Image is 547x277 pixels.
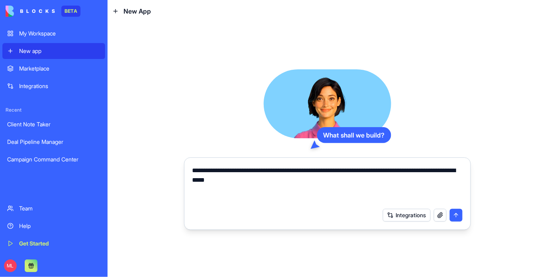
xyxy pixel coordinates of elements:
[19,29,100,37] div: My Workspace
[19,204,100,212] div: Team
[61,6,80,17] div: BETA
[2,78,105,94] a: Integrations
[2,134,105,150] a: Deal Pipeline Manager
[124,6,151,16] span: New App
[7,155,100,163] div: Campaign Command Center
[2,200,105,216] a: Team
[2,151,105,167] a: Campaign Command Center
[7,138,100,146] div: Deal Pipeline Manager
[6,6,80,17] a: BETA
[19,82,100,90] div: Integrations
[2,116,105,132] a: Client Note Taker
[19,65,100,73] div: Marketplace
[2,43,105,59] a: New app
[19,47,100,55] div: New app
[19,240,100,248] div: Get Started
[2,61,105,77] a: Marketplace
[4,259,17,272] span: ML
[2,218,105,234] a: Help
[2,26,105,41] a: My Workspace
[2,107,105,113] span: Recent
[383,209,431,222] button: Integrations
[7,120,100,128] div: Client Note Taker
[6,6,55,17] img: logo
[19,222,100,230] div: Help
[317,127,391,143] div: What shall we build?
[2,236,105,251] a: Get Started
